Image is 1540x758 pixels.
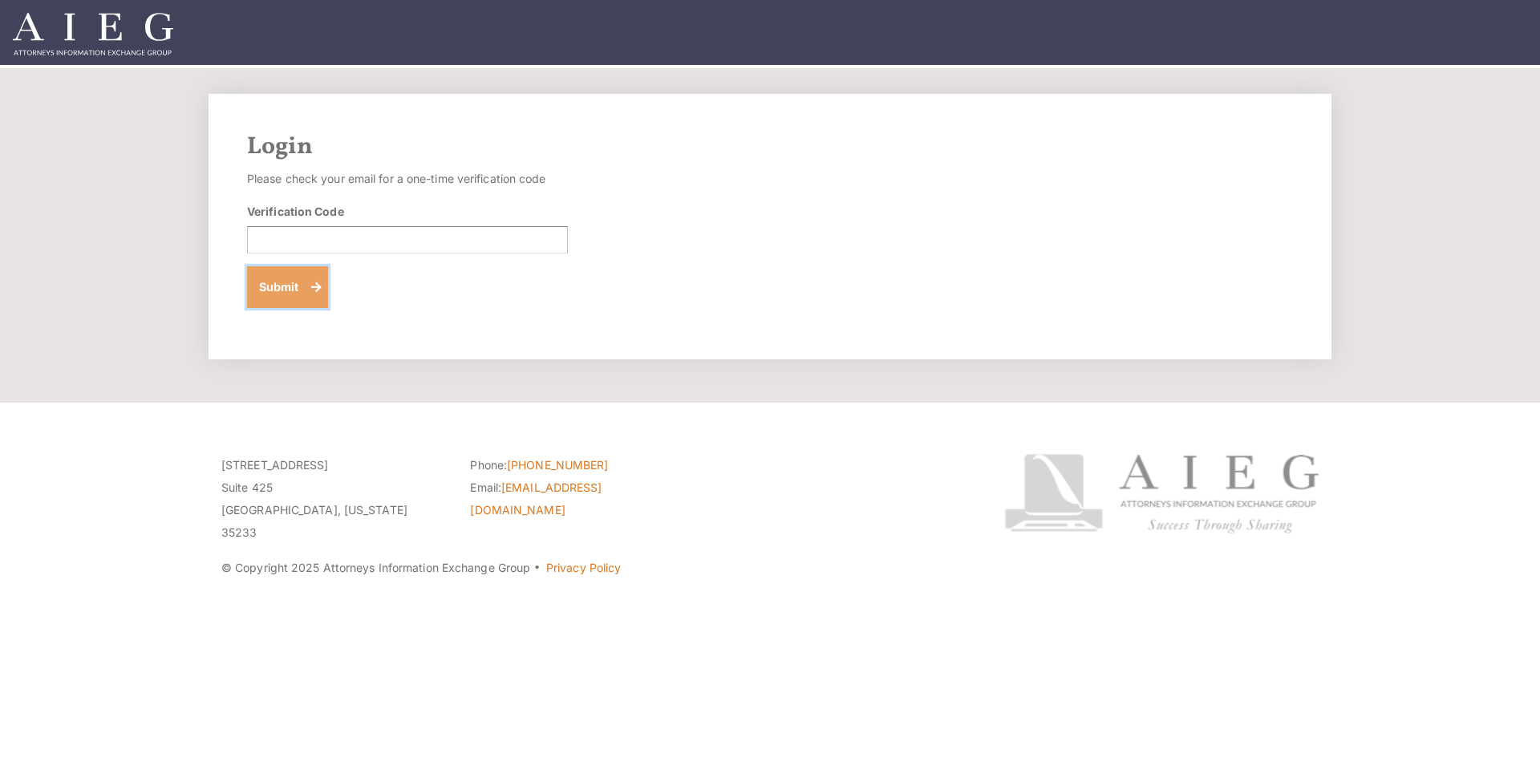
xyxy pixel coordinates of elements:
[221,454,446,544] p: [STREET_ADDRESS] Suite 425 [GEOGRAPHIC_DATA], [US_STATE] 35233
[1004,454,1319,533] img: Attorneys Information Exchange Group logo
[247,168,568,190] p: Please check your email for a one-time verification code
[13,13,173,55] img: Attorneys Information Exchange Group
[247,132,1293,161] h2: Login
[470,476,695,521] li: Email:
[247,266,328,308] button: Submit
[470,480,602,517] a: [EMAIL_ADDRESS][DOMAIN_NAME]
[507,458,608,472] a: [PHONE_NUMBER]
[546,561,621,574] a: Privacy Policy
[247,203,344,220] label: Verification Code
[470,454,695,476] li: Phone:
[221,557,944,579] p: © Copyright 2025 Attorneys Information Exchange Group
[533,567,541,575] span: ·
